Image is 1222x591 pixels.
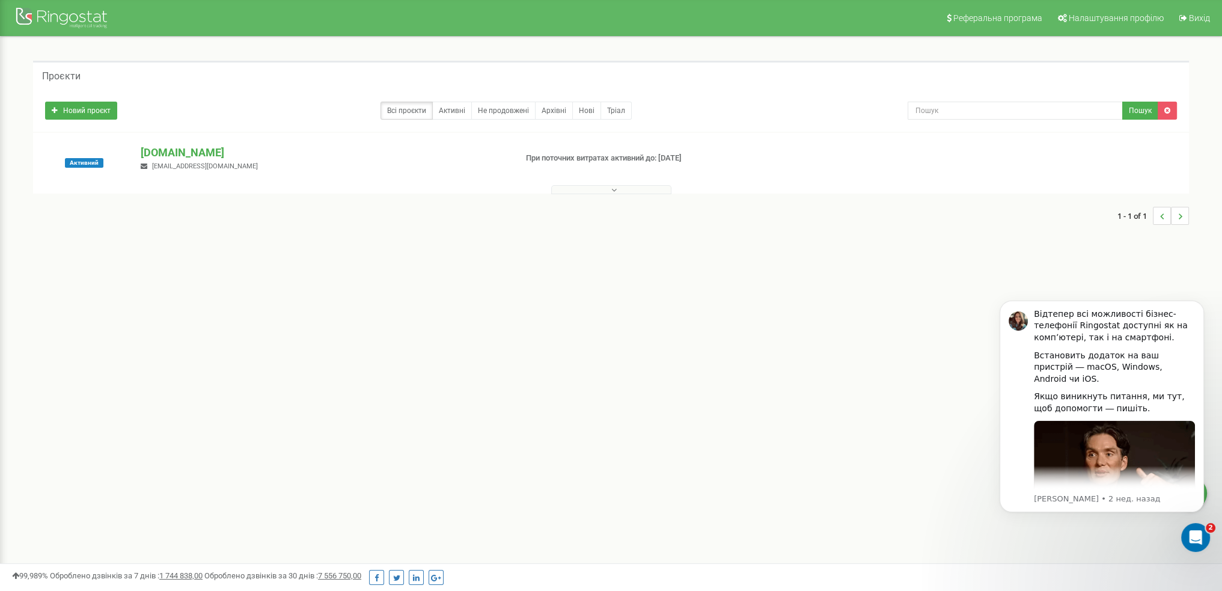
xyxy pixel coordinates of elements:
span: 99,989% [12,571,48,580]
a: Нові [572,102,601,120]
span: Оброблено дзвінків за 30 днів : [204,571,361,580]
a: Не продовжені [471,102,536,120]
span: Оброблено дзвінків за 7 днів : [50,571,203,580]
span: [EMAIL_ADDRESS][DOMAIN_NAME] [152,162,258,170]
u: 1 744 838,00 [159,571,203,580]
a: Всі проєкти [380,102,433,120]
a: Архівні [535,102,573,120]
input: Пошук [908,102,1123,120]
a: Активні [432,102,472,120]
u: 7 556 750,00 [318,571,361,580]
nav: ... [1117,195,1189,237]
p: При поточних витратах активний до: [DATE] [526,153,795,164]
a: Новий проєкт [45,102,117,120]
span: Налаштування профілю [1069,13,1164,23]
p: [DOMAIN_NAME] [141,145,506,161]
iframe: Intercom live chat [1181,523,1210,552]
a: Тріал [600,102,632,120]
span: 2 [1206,523,1215,533]
span: Вихід [1189,13,1210,23]
iframe: Intercom notifications сообщение [982,283,1222,559]
span: Активний [65,158,103,168]
span: 1 - 1 of 1 [1117,207,1153,225]
span: Реферальна програма [953,13,1042,23]
h5: Проєкти [42,71,81,82]
button: Пошук [1122,102,1158,120]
